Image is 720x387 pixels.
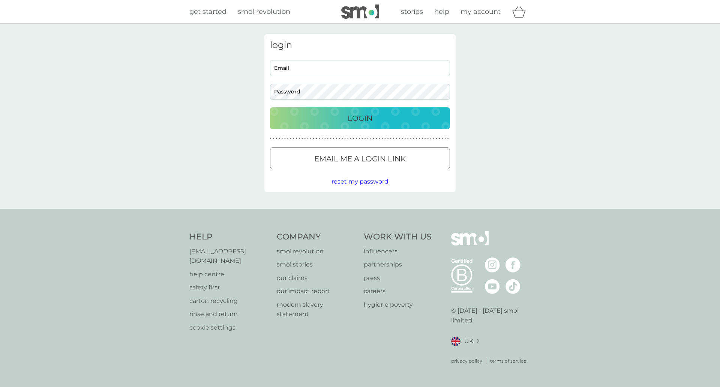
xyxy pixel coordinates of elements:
p: ● [350,137,352,140]
a: stories [401,6,423,17]
h4: Work With Us [364,231,432,243]
p: ● [376,137,377,140]
p: ● [353,137,354,140]
p: ● [373,137,375,140]
p: ● [316,137,317,140]
p: ● [356,137,357,140]
p: ● [384,137,386,140]
h4: Help [189,231,269,243]
p: ● [393,137,394,140]
a: terms of service [490,357,526,364]
p: ● [402,137,403,140]
button: Login [270,107,450,129]
p: ● [404,137,406,140]
a: careers [364,286,432,296]
p: ● [339,137,340,140]
p: ● [298,137,300,140]
p: ● [327,137,329,140]
p: ● [330,137,331,140]
p: ● [424,137,426,140]
button: Email me a login link [270,148,450,169]
p: privacy policy [451,357,482,364]
a: hygiene poverty [364,300,432,310]
a: help centre [189,270,269,279]
span: stories [401,8,423,16]
img: select a new location [477,339,479,343]
p: ● [439,137,440,140]
p: ● [427,137,429,140]
p: ● [436,137,437,140]
p: ● [296,137,297,140]
p: ● [433,137,435,140]
a: [EMAIL_ADDRESS][DOMAIN_NAME] [189,247,269,266]
p: ● [379,137,380,140]
img: smol [341,5,379,19]
p: ● [307,137,309,140]
p: ● [347,137,349,140]
a: our impact report [277,286,357,296]
div: basket [512,4,531,19]
span: get started [189,8,226,16]
p: ● [344,137,346,140]
span: my account [460,8,501,16]
a: partnerships [364,260,432,270]
p: ● [290,137,291,140]
p: ● [336,137,337,140]
p: Email me a login link [314,153,406,165]
span: help [434,8,449,16]
p: safety first [189,283,269,292]
a: rinse and return [189,309,269,319]
a: carton recycling [189,296,269,306]
p: ● [276,137,277,140]
p: press [364,273,432,283]
span: smol revolution [238,8,290,16]
p: ● [333,137,334,140]
p: ● [284,137,286,140]
img: visit the smol Youtube page [485,279,500,294]
span: UK [464,336,473,346]
p: ● [442,137,443,140]
p: ● [313,137,314,140]
a: influencers [364,247,432,256]
a: smol revolution [277,247,357,256]
h4: Company [277,231,357,243]
a: modern slavery statement [277,300,357,319]
a: my account [460,6,501,17]
p: ● [270,137,271,140]
a: our claims [277,273,357,283]
p: ● [444,137,446,140]
p: ● [381,137,383,140]
img: visit the smol Instagram page [485,257,500,273]
p: ● [387,137,389,140]
img: UK flag [451,337,460,346]
p: ● [301,137,303,140]
p: ● [370,137,372,140]
p: ● [399,137,400,140]
p: ● [410,137,412,140]
p: ● [304,137,306,140]
p: ● [358,137,360,140]
img: smol [451,231,489,257]
p: ● [419,137,420,140]
img: visit the smol Facebook page [505,257,520,273]
h3: login [270,40,450,51]
p: ● [279,137,280,140]
a: help [434,6,449,17]
p: Login [348,112,372,124]
a: cookie settings [189,323,269,333]
p: © [DATE] - [DATE] smol limited [451,306,531,325]
p: ● [416,137,417,140]
a: smol stories [277,260,357,270]
p: ● [287,137,289,140]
